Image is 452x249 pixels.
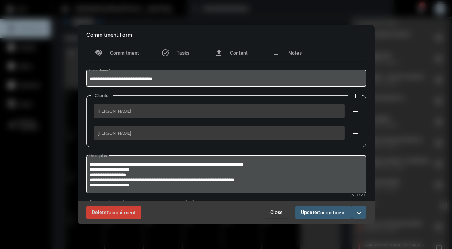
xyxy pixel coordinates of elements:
span: Close [270,209,283,215]
mat-icon: handshake [95,49,103,57]
mat-icon: add [351,92,359,100]
mat-icon: remove [351,108,359,116]
span: Commitment [110,50,139,56]
label: Clients: [91,93,113,98]
mat-icon: task_alt [161,49,170,57]
span: Commitment [107,210,136,215]
span: Commitment [317,210,346,215]
mat-icon: file_upload [215,49,223,57]
button: DeleteCommitment [86,206,141,219]
span: Notes [288,50,302,56]
h2: Commitment Form [86,31,132,38]
span: Delete [92,209,136,215]
button: UpdateCommitment [295,206,352,219]
span: Update [301,209,346,215]
span: Tasks [177,50,189,56]
span: [PERSON_NAME] [98,109,341,114]
button: Close [265,206,288,219]
mat-icon: expand_more [355,209,363,217]
mat-icon: remove [351,130,359,138]
mat-hint: 2231 / 200 [351,194,366,198]
span: [PERSON_NAME] [98,131,341,136]
mat-icon: notes [273,49,281,57]
span: Content [230,50,248,56]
